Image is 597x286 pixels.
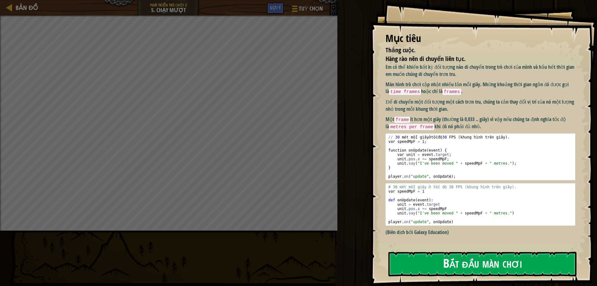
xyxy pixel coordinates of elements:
code: metres per frame [389,124,434,130]
span: Tuỳ chọn [299,5,323,13]
code: frame [394,117,410,123]
span: Bản đồ [16,3,38,12]
code: frames [442,89,461,95]
span: Thắng cuộc. [386,46,415,54]
code: time frames [389,89,421,95]
p: Để di chuyển một đối tượng một cách trơn tru, chúng ta cần thay đổi vị trí của nó một lượng nhỏ t... [386,98,580,113]
button: Tuỳ chọn [287,2,326,17]
p: Một ít hơn một giây (thường là 0,033 .. giây) vì vậy nếu chúng ta định nghĩa tốc độ là khi đó nó ... [386,116,580,130]
p: Em có thể khiến bất kỳ đối tượng nào di chuyển trong trò chơi của mình và hầu hết thời gian em mu... [386,63,580,78]
div: Mục tiêu [386,31,575,46]
p: Màn hình trò chơi cập nhật nhiều lần mỗi giây. Những khoảng thời gian ngắn đó được gọi là hoặc ch... [386,81,580,95]
p: (Biên dịch bởi Galaxy Education) [386,229,580,236]
span: Gợi ý [270,5,281,11]
a: Bản đồ [12,3,38,12]
span: Hàng rào nên di chuyển liên tục. [386,54,465,63]
button: Bắt đầu màn chơi [388,252,576,276]
li: Thắng cuộc. [378,46,574,55]
li: Hàng rào nên di chuyển liên tục. [378,54,574,63]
